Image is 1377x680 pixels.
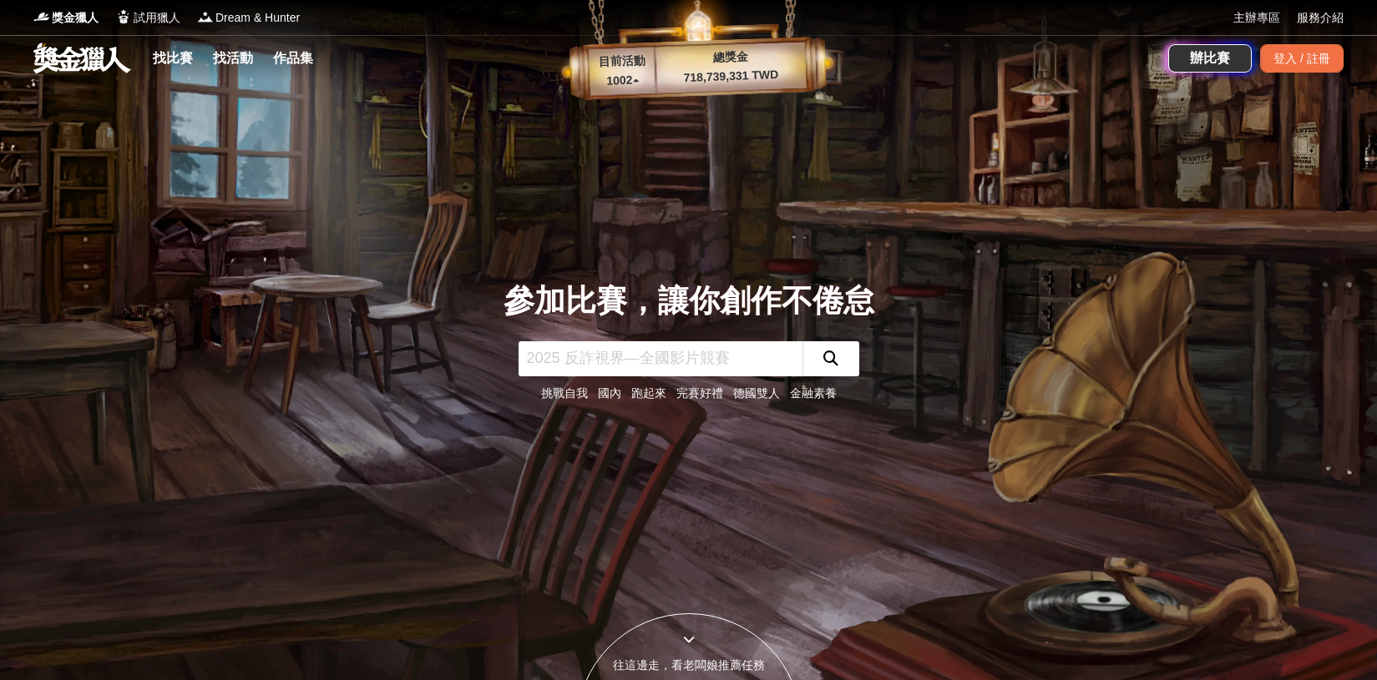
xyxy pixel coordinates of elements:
input: 2025 反詐視界—全國影片競賽 [519,341,802,376]
a: Logo獎金獵人 [33,9,99,27]
a: 找活動 [206,47,260,70]
div: 參加比賽，讓你創作不倦怠 [504,278,874,325]
p: 總獎金 [655,46,806,68]
p: 718,739,331 TWD [656,65,807,88]
span: 試用獵人 [134,9,180,27]
a: 主辦專區 [1233,9,1280,27]
a: 完賽好禮 [676,386,723,400]
p: 目前活動 [588,52,656,72]
span: 獎金獵人 [52,9,99,27]
a: LogoDream & Hunter [197,9,300,27]
a: 德國雙人 [733,386,780,400]
a: 金融素養 [790,386,837,400]
div: 往這邊走，看老闆娘推薦任務 [577,657,801,674]
a: 服務介紹 [1297,9,1344,27]
a: Logo試用獵人 [115,9,180,27]
img: Logo [33,8,50,25]
a: 跑起來 [631,386,666,400]
a: 挑戰自我 [541,386,588,400]
a: 找比賽 [146,47,200,70]
a: 作品集 [266,47,320,70]
img: Logo [115,8,132,25]
a: 國內 [598,386,621,400]
img: Logo [197,8,214,25]
a: 辦比賽 [1168,44,1252,73]
div: 登入 / 註冊 [1260,44,1344,73]
p: 1002 ▴ [589,71,656,91]
span: Dream & Hunter [215,9,300,27]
